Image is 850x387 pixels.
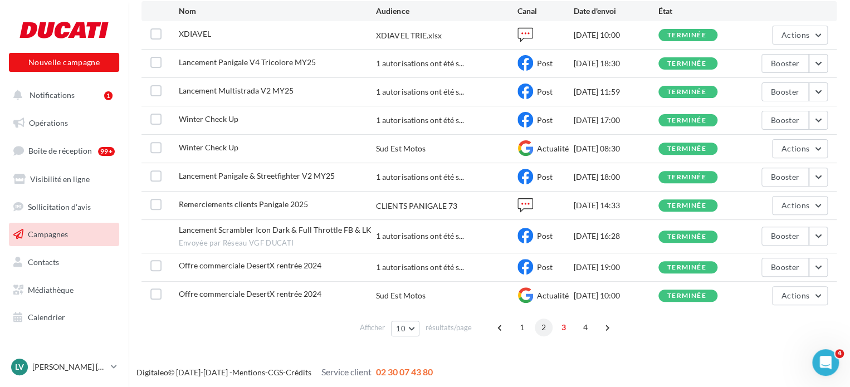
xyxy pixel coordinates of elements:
span: 1 autorisations ont été s... [376,172,463,183]
div: [DATE] 18:00 [574,172,658,183]
a: Opérations [7,111,121,135]
a: Campagnes [7,223,121,246]
div: terminée [667,264,706,271]
span: Post [537,231,553,241]
span: Campagnes [28,229,68,239]
span: Remerciements clients Panigale 2025 [179,199,308,209]
span: Notifications [30,90,75,100]
a: Boîte de réception99+ [7,139,121,163]
span: résultats/page [426,322,472,333]
div: [DATE] 19:00 [574,262,658,273]
span: Lancement Scrambler Icon Dark & Full Throttle FB & LK [179,225,372,234]
div: 99+ [98,147,115,156]
span: Visibilité en ligne [30,174,90,184]
span: Post [537,115,553,125]
div: Nom [179,6,377,17]
span: Envoyée par Réseau VGF DUCATI [179,238,377,248]
span: XDIAVEL [179,29,211,38]
span: Service client [321,366,372,377]
div: [DATE] 16:28 [574,231,658,242]
button: Actions [772,139,828,158]
span: Médiathèque [28,285,74,295]
span: Post [537,87,553,96]
a: Sollicitation d'avis [7,195,121,219]
span: 2 [535,319,553,336]
span: 1 [513,319,531,336]
iframe: Intercom live chat [812,349,839,376]
span: Actions [781,30,809,40]
span: Post [537,262,553,272]
span: 4 [835,349,844,358]
div: Canal [517,6,574,17]
button: Booster [761,54,809,73]
span: Actions [781,144,809,153]
span: Lv [15,361,24,373]
button: Booster [761,227,809,246]
div: [DATE] 17:00 [574,115,658,126]
div: [DATE] 08:30 [574,143,658,154]
span: Afficher [360,322,385,333]
button: Actions [772,286,828,305]
span: 1 autorisations ont été s... [376,86,463,97]
div: [DATE] 14:33 [574,200,658,211]
div: [DATE] 11:59 [574,86,658,97]
div: terminée [667,117,706,124]
p: [PERSON_NAME] [PERSON_NAME] [32,361,106,373]
button: Actions [772,196,828,215]
span: © [DATE]-[DATE] - - - [136,368,433,377]
button: Booster [761,258,809,277]
div: terminée [667,174,706,181]
div: Sud Est Motos [376,143,425,154]
span: 1 autorisations ont été s... [376,262,463,273]
span: Winter Check Up [179,114,238,124]
span: 4 [577,319,594,336]
span: 1 autorisations ont été s... [376,58,463,69]
a: CGS [268,368,283,377]
a: Contacts [7,251,121,274]
span: Offre commerciale DesertX rentrée 2024 [179,261,321,270]
div: [DATE] 10:00 [574,30,658,41]
span: 10 [396,324,406,333]
div: CLIENTS PANIGALE 73 [376,200,457,212]
div: terminée [667,202,706,209]
div: [DATE] 18:30 [574,58,658,69]
span: Offre commerciale DesertX rentrée 2024 [179,289,321,298]
div: Audience [376,6,517,17]
span: Boîte de réception [28,146,92,155]
span: Lancement Panigale V4 Tricolore MY25 [179,57,316,67]
button: Booster [761,82,809,101]
button: Booster [761,111,809,130]
span: Calendrier [28,312,65,322]
span: 1 autorisations ont été s... [376,231,463,242]
div: 1 [104,91,113,100]
div: terminée [667,32,706,39]
button: Notifications 1 [7,84,117,107]
div: Date d'envoi [574,6,658,17]
div: terminée [667,145,706,153]
div: Sud Est Motos [376,290,425,301]
a: Visibilité en ligne [7,168,121,191]
span: Lancement Multistrada V2 MY25 [179,86,294,95]
button: 10 [391,321,419,336]
span: Winter Check Up [179,143,238,152]
button: Actions [772,26,828,45]
a: Lv [PERSON_NAME] [PERSON_NAME] [9,356,119,378]
a: Mentions [232,368,265,377]
div: XDIAVEL TRIE.xlsx [376,30,441,41]
span: Actualité [537,291,569,300]
span: 3 [555,319,573,336]
button: Booster [761,168,809,187]
span: 02 30 07 43 80 [376,366,433,377]
span: Contacts [28,257,59,267]
span: Lancement Panigale & Streetfighter V2 MY25 [179,171,335,180]
span: 1 autorisations ont été s... [376,115,463,126]
div: terminée [667,292,706,300]
div: [DATE] 10:00 [574,290,658,301]
span: Sollicitation d'avis [28,202,91,211]
span: Opérations [29,118,68,128]
span: Post [537,172,553,182]
span: Actions [781,291,809,300]
button: Nouvelle campagne [9,53,119,72]
a: Médiathèque [7,278,121,302]
div: terminée [667,89,706,96]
